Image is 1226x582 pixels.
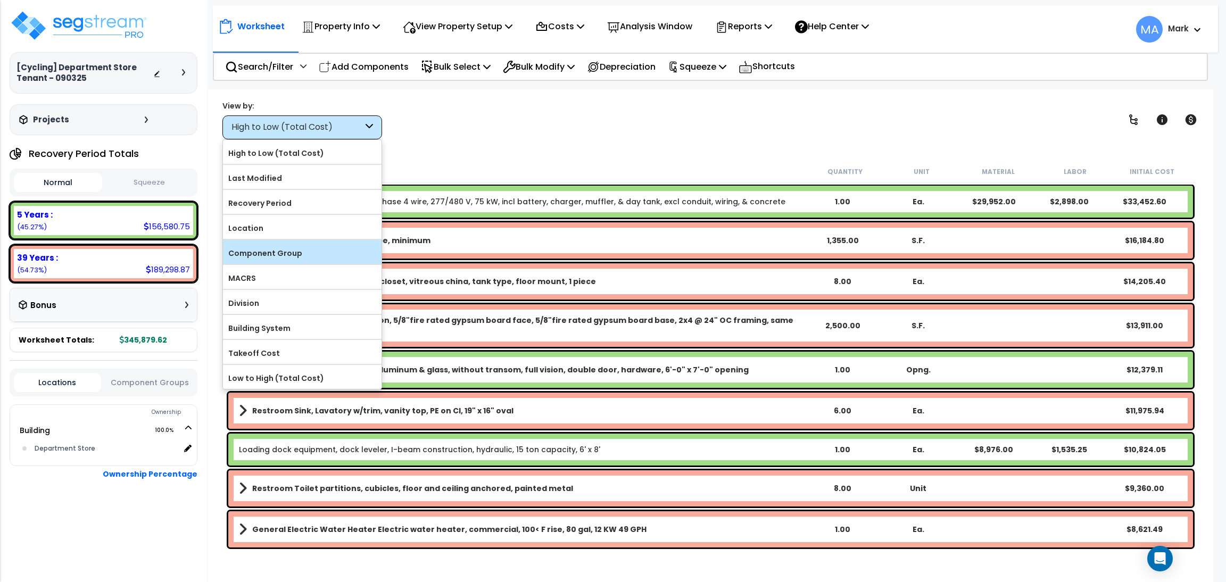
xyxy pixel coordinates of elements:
a: Assembly Title [239,481,805,496]
h4: Recovery Period Totals [29,148,139,159]
small: Unit [914,168,930,176]
span: 100.0% [155,424,183,437]
label: Takeoff Cost [223,345,382,361]
label: Division [223,295,382,311]
button: Locations [14,373,101,392]
p: Reports [715,19,772,34]
div: Ea. [880,444,956,455]
div: $1,535.25 [1031,444,1107,455]
span: MA [1136,16,1163,43]
h3: Projects [33,114,69,125]
b: Mark [1168,23,1189,34]
b: Restroom Water Closet, Water closet, vitreous china, tank type, floor mount, 1 piece [252,276,596,287]
div: Ownership [31,406,197,419]
div: Shortcuts [733,54,801,80]
span: Worksheet Totals: [19,335,94,345]
div: 189,298.87 [146,264,190,275]
div: 8.00 [805,483,881,494]
div: $10,824.05 [1107,444,1182,455]
label: Low to High (Total Cost) [223,370,382,386]
button: Component Groups [106,377,194,388]
div: High to Low (Total Cost) [231,121,363,134]
div: 156,580.75 [144,221,190,232]
div: Ea. [880,276,956,287]
label: Recovery Period [223,195,382,211]
small: Initial Cost [1130,168,1174,176]
h3: [Cycling] Department Store Tenant - 090325 [16,62,153,84]
small: Material [982,168,1015,176]
div: $9,360.00 [1107,483,1182,494]
label: MACRS [223,270,382,286]
div: 6.00 [805,405,881,416]
div: Ea. [880,405,956,416]
div: 1.00 [805,364,881,375]
p: Bulk Select [421,60,491,74]
div: $12,379.11 [1107,364,1182,375]
p: Bulk Modify [503,60,575,74]
div: 1.00 [805,196,881,207]
div: 1.00 [805,524,881,535]
p: Property Info [302,19,380,34]
div: Depreciation [581,54,661,79]
p: Worksheet [237,19,285,34]
div: $13,911.00 [1107,320,1182,331]
p: Add Components [319,60,409,74]
b: 345,879.62 [120,335,167,345]
p: Shortcuts [739,59,795,74]
a: Assembly Title [239,315,805,336]
div: $29,952.00 [956,196,1031,207]
p: Search/Filter [225,60,293,74]
label: Last Modified [223,170,382,186]
p: Squeeze [668,60,726,74]
div: $14,205.40 [1107,276,1182,287]
b: 5 Years : [17,209,53,220]
div: Opng. [880,364,956,375]
a: Assembly Title [239,233,805,248]
img: logo_pro_r.png [10,10,148,41]
div: $8,976.00 [956,444,1031,455]
a: Individual Item [239,444,600,455]
b: Restroom Sink, Lavatory w/trim, vanity top, PE on CI, 19" x 16" oval [252,405,513,416]
b: 39 Years : [17,252,58,263]
h3: Bonus [30,301,56,310]
p: Analysis Window [607,19,692,34]
div: Unit [880,483,956,494]
a: Assembly Title [239,362,805,377]
label: Component Group [223,245,382,261]
div: Open Intercom Messenger [1147,546,1173,571]
b: Interior Vestibule Doors Door, aluminum & glass, without transom, full vision, double door, hardw... [252,364,749,375]
b: General Electric Water Heater Electric water heater, commercial, 100< F rise, 80 gal, 12 KW 49 GPH [252,524,647,535]
div: 1.00 [805,444,881,455]
div: $16,184.80 [1107,235,1182,246]
div: Add Components [313,54,415,79]
div: 2,500.00 [805,320,881,331]
div: $8,621.49 [1107,524,1182,535]
div: Ea. [880,196,956,207]
small: Labor [1064,168,1087,176]
label: Location [223,220,382,236]
p: View Property Setup [403,19,512,34]
b: Floor Finishes Tile, porcelain type, minimum [252,235,430,246]
a: Assembly Title [239,522,805,537]
small: Quantity [827,168,863,176]
label: High to Low (Total Cost) [223,145,382,161]
div: $2,898.00 [1031,196,1107,207]
div: $33,452.60 [1107,196,1182,207]
p: Depreciation [587,60,656,74]
label: Building System [223,320,382,336]
b: Restroom Toilet partitions, cubicles, floor and ceiling anchored, painted metal [252,483,573,494]
b: Interior Partitions Wood partition, 5/8"fire rated gypsum board face, 5/8"fire rated gypsum board... [252,315,805,336]
p: Help Center [795,19,869,34]
b: Ownership Percentage [103,469,197,479]
div: View by: [222,101,382,111]
div: Department Store [32,442,180,455]
small: 54.72969757512744% [17,265,47,275]
p: Costs [535,19,584,34]
a: Assembly Title [239,403,805,418]
button: Squeeze [105,173,193,192]
a: Assembly Title [239,274,805,289]
div: Ea. [880,524,956,535]
button: Normal [14,173,102,192]
small: 45.27030242487256% [17,222,47,231]
a: Building 100.0% [20,425,50,436]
